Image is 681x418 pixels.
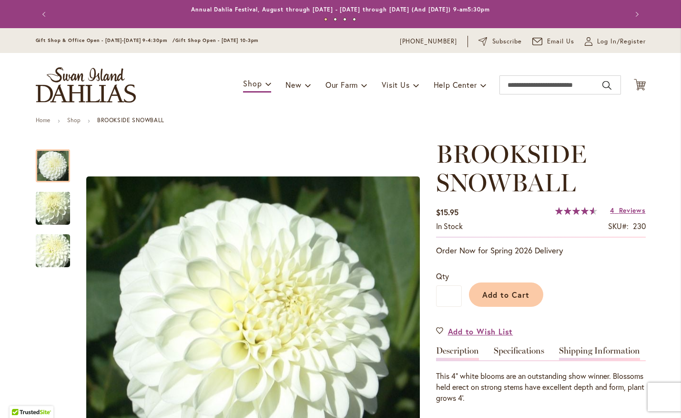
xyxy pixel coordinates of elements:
[434,80,477,90] span: Help Center
[436,245,646,256] p: Order Now for Spring 2026 Delivery
[7,384,34,411] iframe: Launch Accessibility Center
[436,271,449,281] span: Qty
[36,116,51,124] a: Home
[67,116,81,124] a: Shop
[547,37,574,46] span: Email Us
[353,18,356,21] button: 4 of 4
[597,37,646,46] span: Log In/Register
[36,182,80,225] div: BROOKSIDE SNOWBALL
[619,206,646,215] span: Reviews
[436,326,513,337] a: Add to Wish List
[19,225,87,277] img: BROOKSIDE SNOWBALL
[36,5,55,24] button: Previous
[36,67,136,103] a: store logo
[482,290,529,300] span: Add to Cart
[243,78,262,88] span: Shop
[436,221,463,231] span: In stock
[382,80,409,90] span: Visit Us
[610,206,645,215] a: 4 Reviews
[36,140,80,182] div: BROOKSIDE SNOWBALL
[627,5,646,24] button: Next
[324,18,327,21] button: 1 of 4
[478,37,522,46] a: Subscribe
[436,221,463,232] div: Availability
[436,207,458,217] span: $15.95
[175,37,258,43] span: Gift Shop Open - [DATE] 10-3pm
[36,225,70,267] div: BROOKSIDE SNOWBALL
[325,80,358,90] span: Our Farm
[285,80,301,90] span: New
[436,346,479,360] a: Description
[585,37,646,46] a: Log In/Register
[633,221,646,232] div: 230
[400,37,457,46] a: [PHONE_NUMBER]
[436,371,646,404] div: This 4" white blooms are an outstanding show winner. Blossoms held erect on strong stems have exc...
[532,37,574,46] a: Email Us
[559,346,640,360] a: Shipping Information
[492,37,522,46] span: Subscribe
[436,346,646,404] div: Detailed Product Info
[610,206,614,215] span: 4
[191,6,490,13] a: Annual Dahlia Festival, August through [DATE] - [DATE] through [DATE] (And [DATE]) 9-am5:30pm
[555,207,597,215] div: 92%
[97,116,164,124] strong: BROOKSIDE SNOWBALL
[494,346,544,360] a: Specifications
[19,183,87,234] img: BROOKSIDE SNOWBALL
[343,18,346,21] button: 3 of 4
[436,139,587,198] span: BROOKSIDE SNOWBALL
[448,326,513,337] span: Add to Wish List
[36,37,176,43] span: Gift Shop & Office Open - [DATE]-[DATE] 9-4:30pm /
[334,18,337,21] button: 2 of 4
[608,221,629,231] strong: SKU
[469,282,543,307] button: Add to Cart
